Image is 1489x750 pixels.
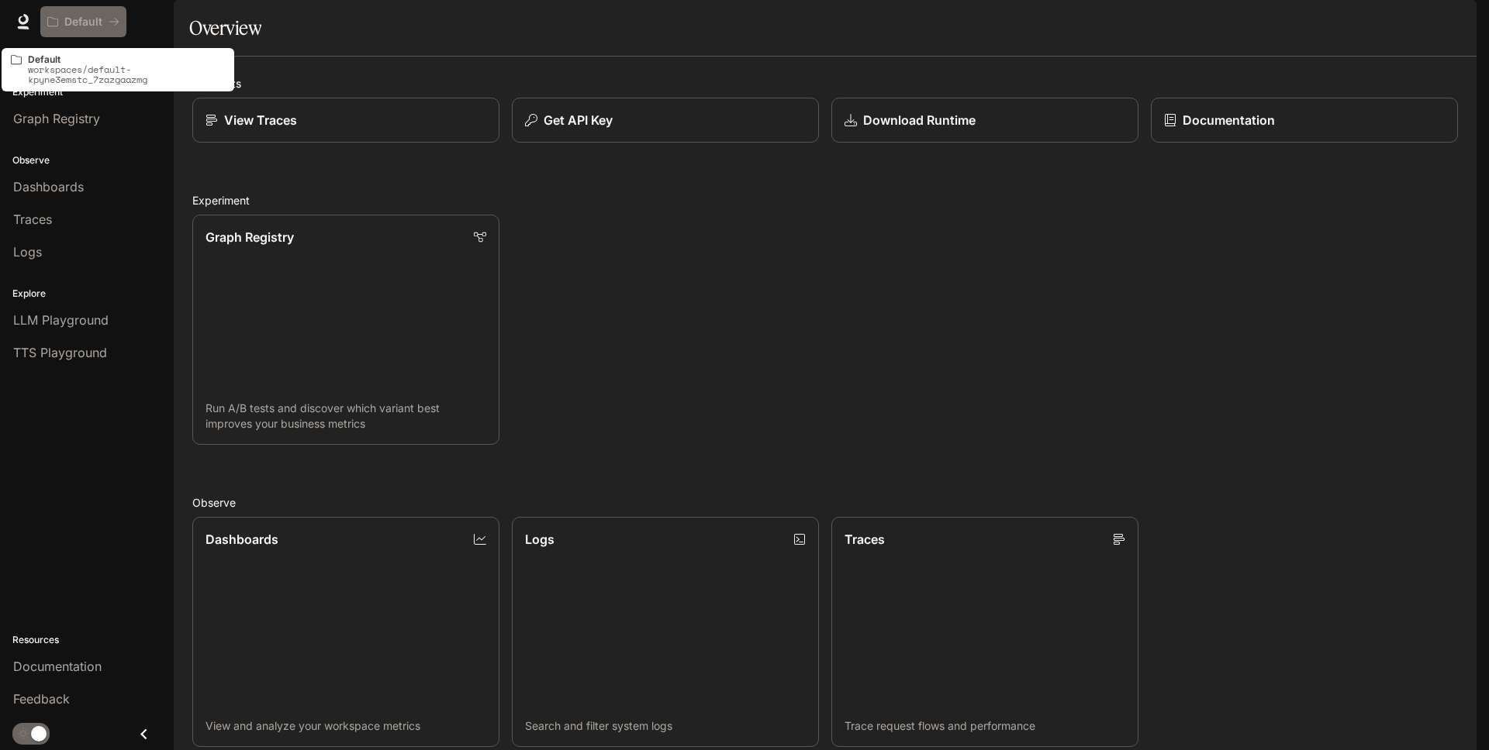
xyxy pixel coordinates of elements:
[544,111,613,129] p: Get API Key
[525,718,806,734] p: Search and filter system logs
[192,517,499,747] a: DashboardsView and analyze your workspace metrics
[512,517,819,747] a: LogsSearch and filter system logs
[206,401,486,432] p: Run A/B tests and discover which variant best improves your business metrics
[525,530,554,549] p: Logs
[1183,111,1275,129] p: Documentation
[64,15,102,29] p: Default
[189,12,261,43] h1: Overview
[224,111,297,129] p: View Traces
[845,718,1125,734] p: Trace request flows and performance
[192,192,1458,208] h2: Experiment
[192,75,1458,91] h2: Shortcuts
[192,98,499,143] a: View Traces
[863,111,976,129] p: Download Runtime
[28,64,225,84] p: workspaces/default-kpyne3emstc_7zazgaazmg
[40,6,126,37] button: All workspaces
[206,228,294,246] p: Graph Registry
[831,98,1138,143] a: Download Runtime
[1151,98,1458,143] a: Documentation
[845,530,885,549] p: Traces
[206,530,278,549] p: Dashboards
[28,54,225,64] p: Default
[192,494,1458,511] h2: Observe
[831,517,1138,747] a: TracesTrace request flows and performance
[192,215,499,445] a: Graph RegistryRun A/B tests and discover which variant best improves your business metrics
[206,718,486,734] p: View and analyze your workspace metrics
[512,98,819,143] button: Get API Key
